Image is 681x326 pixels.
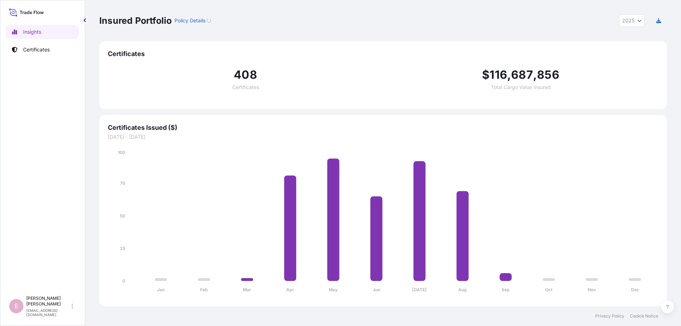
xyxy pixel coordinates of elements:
a: Privacy Policy [595,313,624,319]
tspan: Mar [243,287,251,292]
span: $ [482,69,489,81]
span: E [15,303,18,310]
tspan: 100 [118,150,125,155]
button: Loading [207,15,211,26]
tspan: Oct [545,287,553,292]
tspan: Dec [631,287,639,292]
tspan: Sep [502,287,510,292]
tspan: 0 [122,278,125,283]
div: Loading [207,18,211,23]
span: Certificates Issued ($) [108,123,658,132]
tspan: Jan [157,287,165,292]
span: [DATE] - [DATE] [108,133,658,140]
span: 687 [511,69,533,81]
p: Certificates [23,46,50,53]
tspan: Apr [286,287,294,292]
tspan: [DATE] [412,287,427,292]
tspan: Jun [373,287,380,292]
p: [PERSON_NAME] [PERSON_NAME] [26,295,70,307]
a: Certificates [6,43,79,57]
a: Cookie Notice [630,313,658,319]
span: 2025 [622,17,635,24]
tspan: 75 [120,181,125,186]
span: Certificates [232,85,259,90]
p: Insured Portfolio [99,15,172,26]
p: Policy Details [175,17,205,24]
a: Insights [6,25,79,39]
tspan: May [329,287,338,292]
span: 116 [489,69,507,81]
span: Total Cargo Value Insured [491,85,551,90]
tspan: Nov [588,287,596,292]
tspan: Feb [200,287,208,292]
tspan: Aug [458,287,467,292]
p: Insights [23,28,41,35]
p: [EMAIL_ADDRESS][DOMAIN_NAME] [26,308,70,317]
span: , [507,69,511,81]
span: 408 [234,69,257,81]
span: , [533,69,537,81]
tspan: 25 [120,246,125,251]
button: Year Selector [619,14,645,27]
tspan: 50 [120,213,125,219]
span: 856 [537,69,559,81]
span: Certificates [108,50,658,58]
